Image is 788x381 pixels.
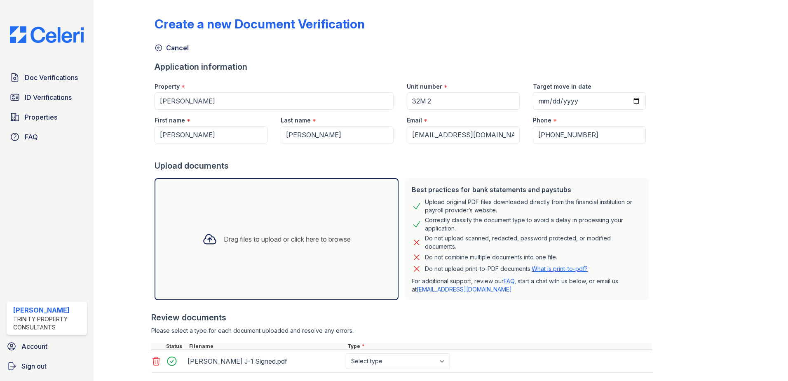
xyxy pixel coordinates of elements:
[412,277,643,294] p: For additional support, review our , start a chat with us below, or email us at
[504,278,514,285] a: FAQ
[346,343,652,350] div: Type
[25,92,72,102] span: ID Verifications
[13,315,84,332] div: Trinity Property Consultants
[407,82,442,91] label: Unit number
[164,343,188,350] div: Status
[21,341,47,351] span: Account
[3,358,90,374] a: Sign out
[25,132,38,142] span: FAQ
[25,73,78,82] span: Doc Verifications
[21,361,47,371] span: Sign out
[7,109,87,125] a: Properties
[407,116,422,125] label: Email
[155,116,185,125] label: First name
[533,82,591,91] label: Target move in date
[425,216,643,233] div: Correctly classify the document type to avoid a delay in processing your application.
[13,305,84,315] div: [PERSON_NAME]
[155,16,365,31] div: Create a new Document Verification
[224,234,351,244] div: Drag files to upload or click here to browse
[155,82,180,91] label: Property
[7,129,87,145] a: FAQ
[412,185,643,195] div: Best practices for bank statements and paystubs
[7,89,87,106] a: ID Verifications
[155,160,652,172] div: Upload documents
[533,116,551,125] label: Phone
[188,355,342,368] div: [PERSON_NAME] J-1 Signed.pdf
[3,26,90,43] img: CE_Logo_Blue-a8612792a0a2168367f1c8372b55b34899dd931a85d93a1a3d3e32e68fde9ad4.png
[281,116,311,125] label: Last name
[188,343,346,350] div: Filename
[425,198,643,214] div: Upload original PDF files downloaded directly from the financial institution or payroll provider’...
[532,265,588,272] a: What is print-to-pdf?
[7,69,87,86] a: Doc Verifications
[155,61,652,73] div: Application information
[425,234,643,251] div: Do not upload scanned, redacted, password protected, or modified documents.
[425,265,588,273] p: Do not upload print-to-PDF documents.
[425,252,557,262] div: Do not combine multiple documents into one file.
[155,43,189,53] a: Cancel
[25,112,57,122] span: Properties
[151,327,652,335] div: Please select a type for each document uploaded and resolve any errors.
[151,312,652,323] div: Review documents
[3,338,90,355] a: Account
[417,286,512,293] a: [EMAIL_ADDRESS][DOMAIN_NAME]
